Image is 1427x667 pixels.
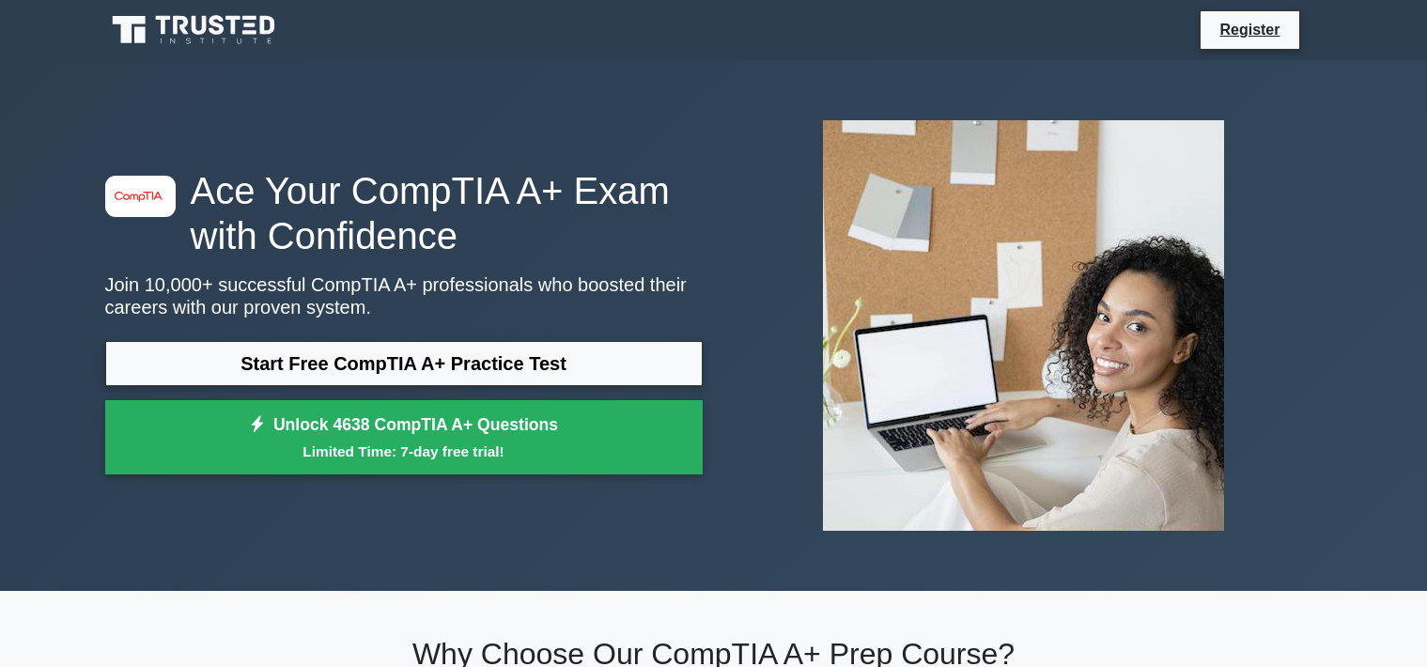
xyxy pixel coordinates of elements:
[1208,18,1291,41] a: Register
[129,441,679,462] small: Limited Time: 7-day free trial!
[105,168,703,258] h1: Ace Your CompTIA A+ Exam with Confidence
[105,341,703,386] a: Start Free CompTIA A+ Practice Test
[105,400,703,475] a: Unlock 4638 CompTIA A+ QuestionsLimited Time: 7-day free trial!
[105,273,703,318] p: Join 10,000+ successful CompTIA A+ professionals who boosted their careers with our proven system.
